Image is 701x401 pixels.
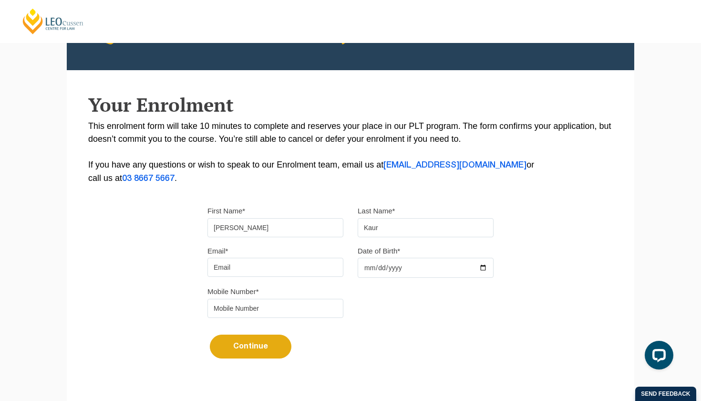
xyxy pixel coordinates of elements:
[207,206,245,216] label: First Name*
[207,258,343,277] input: Email
[88,94,613,115] h2: Your Enrolment
[207,287,259,296] label: Mobile Number*
[88,120,613,185] p: This enrolment form will take 10 minutes to complete and reserves your place in our PLT program. ...
[383,161,526,169] a: [EMAIL_ADDRESS][DOMAIN_NAME]
[207,246,228,256] label: Email*
[358,206,395,216] label: Last Name*
[122,175,175,182] a: 03 8667 5667
[207,299,343,318] input: Mobile Number
[207,218,343,237] input: First name
[637,337,677,377] iframe: LiveChat chat widget
[210,335,291,359] button: Continue
[358,246,400,256] label: Date of Birth*
[88,1,613,44] h2: You’re taking the first step to being a
[21,8,85,35] a: [PERSON_NAME] Centre for Law
[358,218,494,237] input: Last name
